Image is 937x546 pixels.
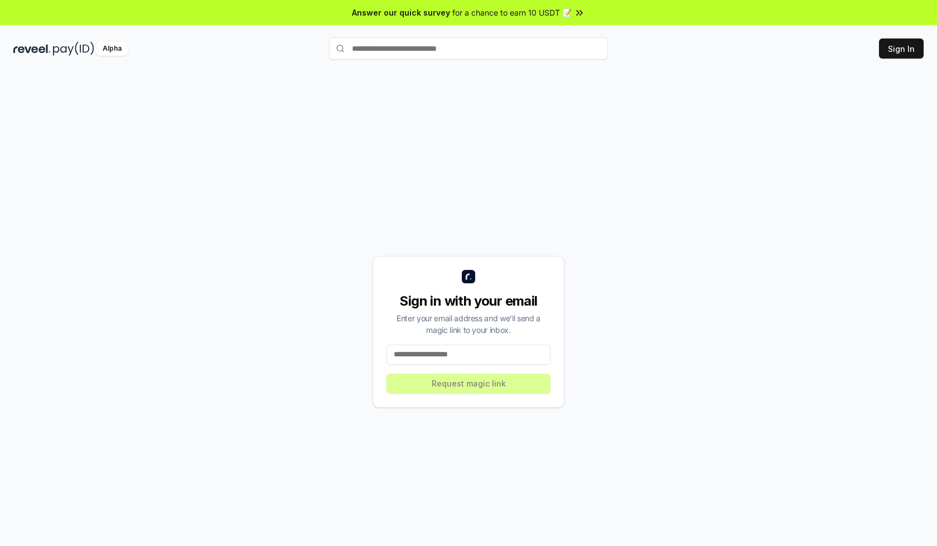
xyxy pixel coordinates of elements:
[387,292,550,310] div: Sign in with your email
[462,270,475,283] img: logo_small
[96,42,128,56] div: Alpha
[13,42,51,56] img: reveel_dark
[879,38,924,59] button: Sign In
[387,312,550,336] div: Enter your email address and we’ll send a magic link to your inbox.
[452,7,572,18] span: for a chance to earn 10 USDT 📝
[53,42,94,56] img: pay_id
[352,7,450,18] span: Answer our quick survey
